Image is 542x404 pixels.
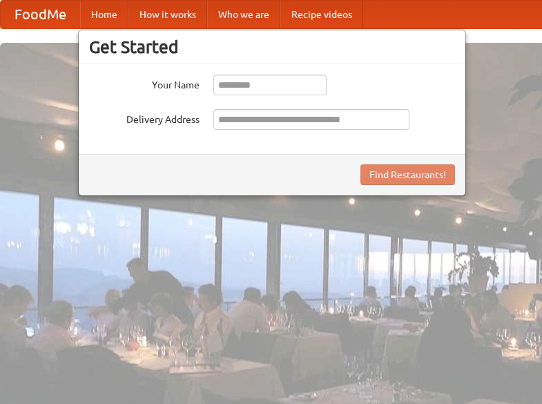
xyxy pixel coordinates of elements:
[89,75,200,92] label: Your Name
[360,164,455,185] button: Find Restaurants!
[89,109,200,126] label: Delivery Address
[207,1,280,28] a: Who we are
[280,1,363,28] a: Recipe videos
[80,1,128,28] a: Home
[89,37,455,57] h3: Get Started
[128,1,207,28] a: How it works
[1,1,80,28] a: FoodMe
